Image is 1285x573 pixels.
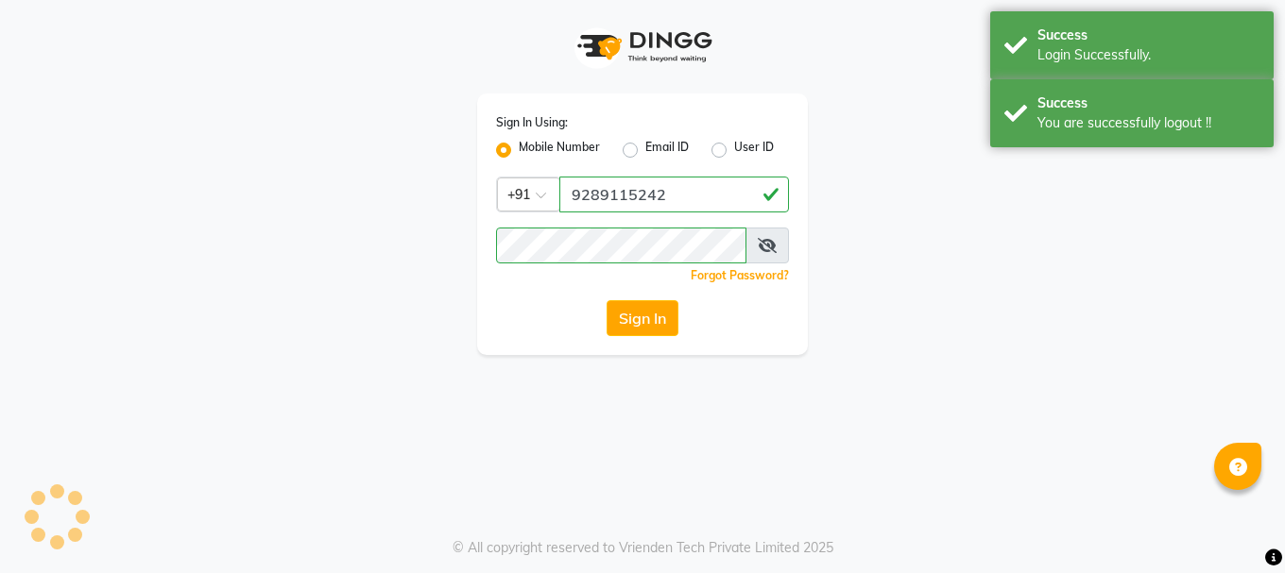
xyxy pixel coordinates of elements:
button: Sign In [607,300,678,336]
a: Forgot Password? [691,268,789,282]
label: Sign In Using: [496,114,568,131]
iframe: chat widget [1206,497,1266,554]
div: Login Successfully. [1037,45,1259,65]
div: You are successfully logout !! [1037,113,1259,133]
input: Username [559,177,789,212]
div: Success [1037,25,1259,45]
img: logo1.svg [567,19,718,75]
label: User ID [734,139,774,161]
div: Success [1037,93,1259,113]
label: Mobile Number [519,139,600,161]
input: Username [496,228,746,263]
label: Email ID [645,139,689,161]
